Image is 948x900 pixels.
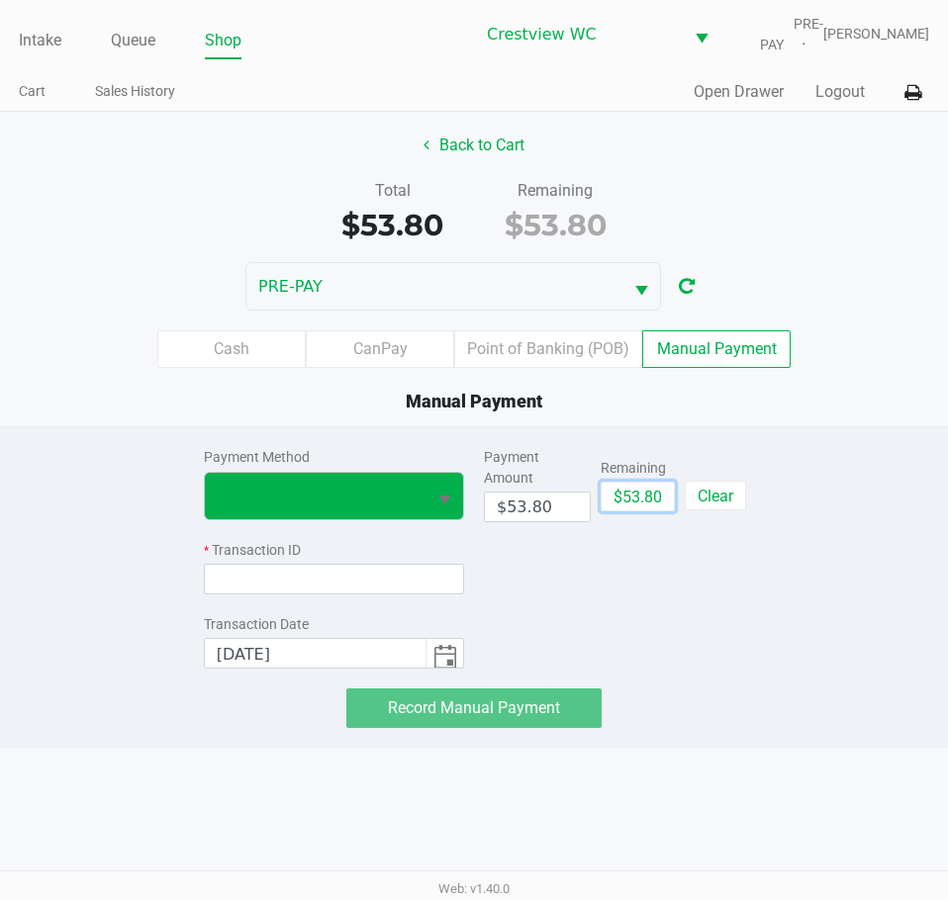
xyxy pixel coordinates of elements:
[204,614,464,635] div: Transaction Date
[19,27,61,54] a: Intake
[487,23,671,46] span: Crestview WC
[683,11,720,57] button: Select
[438,881,510,896] span: Web: v1.40.0
[19,79,46,104] a: Cart
[454,330,642,368] label: Point of Banking (POB)
[426,473,463,519] button: Select
[346,688,602,728] app-submit-button: Record Manual Payment
[326,179,459,203] div: Total
[489,203,622,247] div: $53.80
[601,458,675,479] div: Remaining
[204,540,464,561] div: Transaction ID
[484,447,591,489] div: Payment Amount
[258,275,611,299] span: PRE-PAY
[326,203,459,247] div: $53.80
[205,639,426,670] input: null
[95,79,175,104] a: Sales History
[111,27,155,54] a: Queue
[694,80,784,104] button: Open Drawer
[601,482,675,511] button: $53.80
[823,24,929,45] span: [PERSON_NAME]
[741,14,823,55] span: PRE-PAY
[157,330,306,368] label: Cash
[306,330,454,368] label: CanPay
[204,447,464,468] div: Payment Method
[411,127,537,164] button: Back to Cart
[685,481,746,510] button: Clear
[426,639,463,668] button: Toggle calendar
[205,27,241,54] a: Shop
[489,179,622,203] div: Remaining
[815,80,865,104] button: Logout
[642,330,791,368] label: Manual Payment
[622,263,660,310] button: Select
